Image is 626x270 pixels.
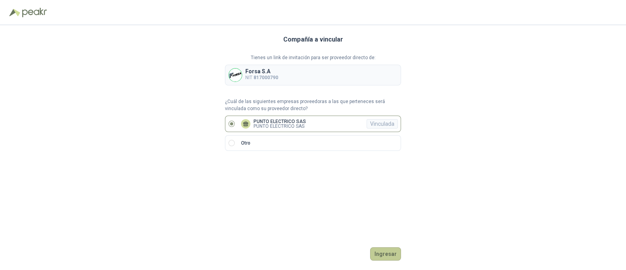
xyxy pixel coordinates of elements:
[229,69,242,82] img: Company Logo
[22,8,47,17] img: Peakr
[370,247,401,261] button: Ingresar
[245,69,278,74] p: Forsa S.A
[241,140,250,147] p: Otro
[283,34,343,45] h3: Compañía a vincular
[225,54,401,62] p: Tienes un link de invitación para ser proveedor directo de:
[254,75,278,80] b: 817000790
[245,74,278,82] p: NIT
[225,98,401,113] p: ¿Cuál de las siguientes empresas proveedoras a las que perteneces será vinculada como su proveedo...
[9,9,20,16] img: Logo
[367,119,398,129] div: Vinculada
[254,124,306,129] p: PUNTO ELECTRICO SAS
[254,119,306,124] p: PUNTO ELECTRICO SAS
